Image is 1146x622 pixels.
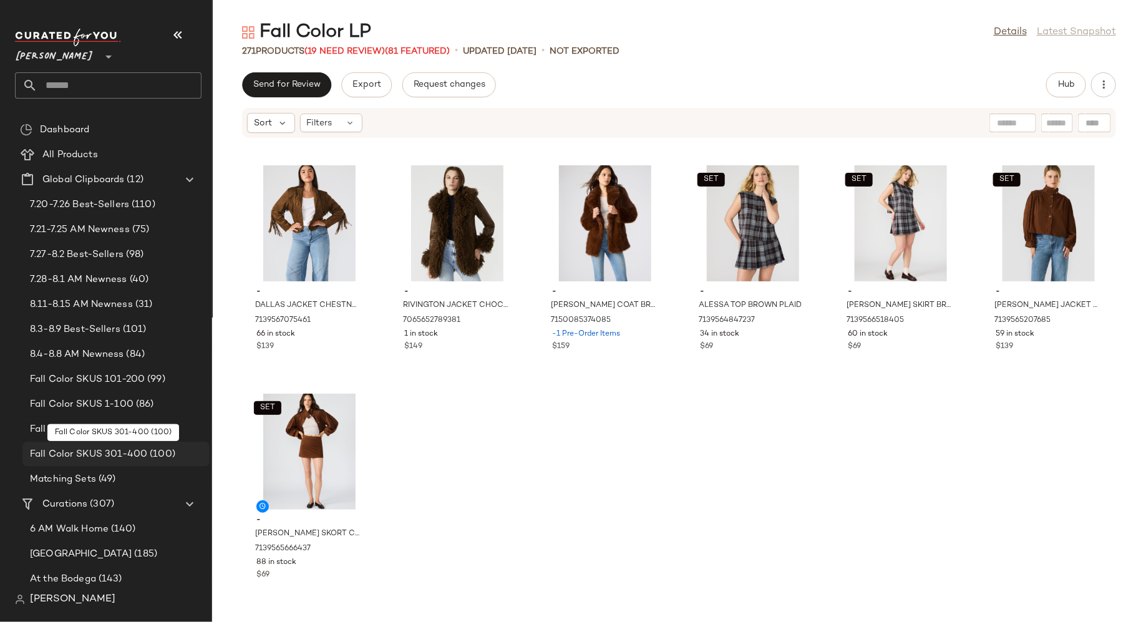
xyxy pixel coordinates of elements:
button: SET [254,401,281,415]
span: - [848,286,954,298]
p: Not Exported [550,45,619,58]
span: 7139567075461 [255,315,311,326]
span: (31) [133,298,153,312]
img: STEVEMADDEN_APPAREL_BO400836_CHOCOLATE_0111_5a37525f-4bf2-4cab-b0ad-d0c6200f2581.jpg [394,165,520,281]
div: Products [242,45,450,58]
span: $139 [996,341,1013,352]
span: (98) [124,248,144,262]
span: 271 [242,47,256,56]
span: (19 Need Review) [304,47,385,56]
img: STEVEMADDEN_APPAREL_BP309296_BROWN-PLAID_23105_HERO.jpg [838,165,964,281]
span: [PERSON_NAME] SKIRT BROWN PLAID [847,300,953,311]
span: SET [999,175,1014,184]
button: Export [341,72,392,97]
span: 7.27-8.2 Best-Sellers [30,248,124,262]
span: 88 in stock [256,557,296,568]
span: Send for Review [253,80,321,90]
button: SET [697,173,725,187]
span: 7.28-8.1 AM Newness [30,273,127,287]
span: $149 [404,341,422,352]
img: svg%3e [15,595,25,605]
span: (49) [96,472,116,487]
p: updated [DATE] [463,45,537,58]
button: Request changes [402,72,496,97]
span: Fall Color SKUS 101-200 [30,372,145,387]
span: $69 [700,341,713,352]
span: All Products [42,148,98,162]
span: (100) [147,447,175,462]
span: (40) [127,273,149,287]
button: SET [993,173,1021,187]
span: 7139565207685 [994,315,1051,326]
span: At the Bodega [30,572,96,586]
span: $139 [256,341,274,352]
span: • [455,44,458,59]
span: (140) [109,522,136,537]
div: Fall Color LP [242,20,371,45]
span: Fall Color SKUS 201-300 [30,422,146,437]
span: Curations [42,497,87,512]
span: (110) [129,198,155,212]
span: Request changes [413,80,485,90]
img: cfy_white_logo.C9jOOHJF.svg [15,29,121,46]
span: $69 [848,341,861,352]
img: svg%3e [20,124,32,136]
span: Fall Color SKUS 301-400 [30,447,147,462]
img: svg%3e [242,26,255,39]
span: 7065652789381 [403,315,460,326]
span: 34 in stock [700,329,739,340]
span: Dashboard [40,123,89,137]
span: (101) [120,323,147,337]
span: (307) [87,497,114,512]
span: [PERSON_NAME] [15,42,94,65]
span: (12) [124,173,143,187]
span: (185) [132,547,157,561]
span: Filters [307,117,333,130]
span: Global Clipboards [42,173,124,187]
span: 1 in stock [404,329,438,340]
img: STEVEMADDEN_APPAREL_BP309369_PECAN_30080_HERO.jpg [246,394,372,510]
img: STEVEMADDEN_APPAREL_BP302899_CHESTNUT_33323_HERO.jpg [246,165,372,281]
span: - [552,286,658,298]
span: 7.21-7.25 AM Newness [30,223,130,237]
span: [GEOGRAPHIC_DATA] [30,547,132,561]
span: RIVINGTON JACKET CHOCOLATE [403,300,509,311]
span: SET [851,175,867,184]
span: 7.20-7.26 Best-Sellers [30,198,129,212]
button: Send for Review [242,72,331,97]
span: (86) [134,397,154,412]
img: STEVEMADDEN_APPAREL_BP302921_PECAN_5090.jpg [986,165,1112,281]
span: - [256,515,362,526]
span: - [996,286,1102,298]
span: 8.4-8.8 AM Newness [30,347,124,362]
span: [PERSON_NAME] JACKET CHICORY COFFEE [994,300,1100,311]
span: (143) [96,572,122,586]
span: 7139565666437 [255,543,311,555]
span: (111) [146,422,170,437]
span: 8.11-8.15 AM Newness [30,298,133,312]
span: - [256,286,362,298]
span: 7150085374085 [551,315,611,326]
span: 6 AM Walk Home [30,522,109,537]
span: 60 in stock [848,329,888,340]
span: 59 in stock [996,329,1034,340]
span: 8.3-8.9 Best-Sellers [30,323,120,337]
span: Export [352,80,381,90]
span: (99) [145,372,165,387]
span: 7139566518405 [847,315,904,326]
span: Hub [1057,80,1075,90]
span: SET [260,404,275,412]
span: - [700,286,806,298]
span: $159 [552,341,570,352]
span: 66 in stock [256,329,295,340]
span: (75) [130,223,150,237]
span: (81 Featured) [385,47,450,56]
span: - [404,286,510,298]
span: • [541,44,545,59]
span: [PERSON_NAME] [30,592,115,607]
span: Sort [254,117,272,130]
button: SET [845,173,873,187]
span: Fall Color SKUS 1-100 [30,397,134,412]
span: 7139564847237 [699,315,755,326]
span: [PERSON_NAME] SKORT CHICORY COFFEE [255,528,361,540]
